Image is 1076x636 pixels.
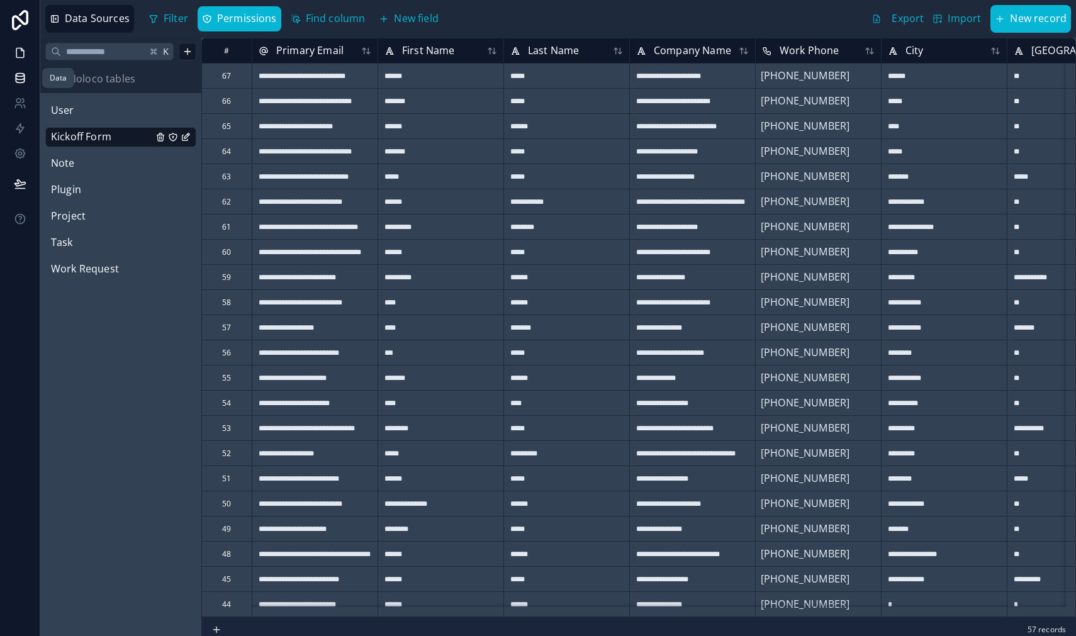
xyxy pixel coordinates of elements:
[990,5,1071,33] button: New record
[45,259,196,279] div: Work Request
[51,129,111,145] span: Kickoff Form
[222,221,231,232] div: 61
[374,6,442,31] button: New field
[761,394,849,411] span: [PHONE_NUMBER]
[51,155,153,172] a: Note
[45,206,196,226] div: Project
[222,171,231,181] div: 63
[761,470,849,486] span: [PHONE_NUMBER]
[45,5,134,33] button: Data Sources
[306,11,366,27] span: Find column
[51,103,153,119] a: User
[761,319,849,335] span: [PHONE_NUMBER]
[45,180,196,200] div: Plugin
[45,153,196,174] div: Note
[761,571,849,587] span: [PHONE_NUMBER]
[222,297,231,307] div: 58
[761,143,849,159] span: [PHONE_NUMBER]
[51,235,73,251] span: Task
[45,101,196,121] div: User
[761,596,849,612] span: [PHONE_NUMBER]
[51,155,75,172] span: Note
[222,96,231,106] div: 66
[402,42,455,59] span: First Name
[1010,11,1067,27] span: New record
[222,398,231,408] div: 54
[222,574,231,584] div: 45
[65,11,130,27] span: Data Sources
[394,11,438,27] span: New field
[654,42,731,59] span: Company Name
[45,127,196,147] div: Kickoff Form
[51,261,153,277] a: Work Request
[217,11,277,27] span: Permissions
[286,6,370,31] button: Find column
[162,47,171,55] span: K
[1028,625,1066,635] span: 57 records
[761,193,849,209] span: [PHONE_NUMBER]
[222,70,231,81] div: 67
[761,243,849,260] span: [PHONE_NUMBER]
[892,11,924,27] span: Export
[222,523,231,533] div: 49
[928,5,985,33] button: Import
[761,344,849,360] span: [PHONE_NUMBER]
[761,168,849,184] span: [PHONE_NUMBER]
[222,121,231,131] div: 65
[222,196,231,206] div: 62
[761,545,849,562] span: [PHONE_NUMBER]
[198,6,281,31] button: Permissions
[144,6,193,31] button: Filter
[222,423,231,433] div: 53
[985,5,1071,33] a: New record
[761,118,849,134] span: [PHONE_NUMBER]
[761,495,849,511] span: [PHONE_NUMBER]
[276,42,344,59] span: Primary Email
[761,67,849,84] span: [PHONE_NUMBER]
[222,498,231,508] div: 50
[222,549,231,559] div: 48
[222,473,231,483] div: 51
[164,11,188,27] span: Filter
[761,445,849,461] span: [PHONE_NUMBER]
[222,247,231,257] div: 60
[222,599,231,609] div: 44
[528,42,579,59] span: Last Name
[51,235,153,251] a: Task
[905,42,924,59] span: City
[780,42,839,59] span: Work Phone
[761,218,849,235] span: [PHONE_NUMBER]
[45,70,189,88] button: Noloco tables
[948,11,981,27] span: Import
[69,71,135,87] span: Noloco tables
[761,369,849,386] span: [PHONE_NUMBER]
[51,182,153,198] a: Plugin
[761,294,849,310] span: [PHONE_NUMBER]
[51,208,86,225] span: Project
[50,73,67,83] div: Data
[51,129,153,145] a: Kickoff Form
[761,420,849,436] span: [PHONE_NUMBER]
[222,347,231,357] div: 56
[211,46,242,55] div: #
[45,233,196,253] div: Task
[222,146,231,156] div: 64
[222,448,231,458] div: 52
[761,269,849,285] span: [PHONE_NUMBER]
[51,182,81,198] span: Plugin
[222,322,231,332] div: 57
[761,520,849,537] span: [PHONE_NUMBER]
[198,6,286,31] a: Permissions
[51,103,74,119] span: User
[867,5,928,33] button: Export
[51,261,119,277] span: Work Request
[222,372,231,382] div: 55
[222,272,231,282] div: 59
[761,92,849,109] span: [PHONE_NUMBER]
[51,208,153,225] a: Project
